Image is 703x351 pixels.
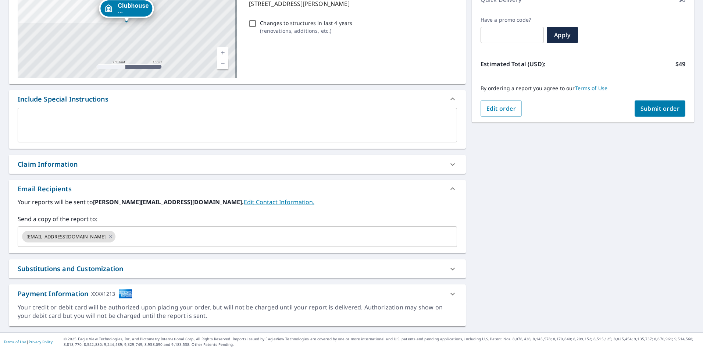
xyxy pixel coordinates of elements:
a: Current Level 17, Zoom In [217,47,228,58]
b: [PERSON_NAME][EMAIL_ADDRESS][DOMAIN_NAME]. [93,198,244,206]
div: [EMAIL_ADDRESS][DOMAIN_NAME] [22,231,115,242]
p: $49 [675,60,685,68]
div: Substitutions and Customization [9,259,466,278]
a: Terms of Use [575,85,608,92]
span: Submit order [640,104,680,113]
p: By ordering a report you agree to our [481,85,685,92]
span: [EMAIL_ADDRESS][DOMAIN_NAME] [22,233,110,240]
button: Submit order [635,100,686,117]
a: Terms of Use [4,339,26,344]
div: Payment Information [18,289,132,299]
label: Your reports will be sent to [18,198,457,206]
div: Email Recipients [18,184,72,194]
p: Estimated Total (USD): [481,60,583,68]
span: Edit order [486,104,516,113]
p: © 2025 Eagle View Technologies, Inc. and Pictometry International Corp. All Rights Reserved. Repo... [64,336,699,347]
div: Substitutions and Customization [18,264,123,274]
button: Edit order [481,100,522,117]
label: Send a copy of the report to: [18,214,457,223]
div: Payment InformationXXXX1213cardImage [9,284,466,303]
span: Clubhouse ... [118,3,149,14]
button: Apply [547,27,578,43]
div: Claim Information [9,155,466,174]
div: Email Recipients [9,180,466,198]
a: Current Level 17, Zoom Out [217,58,228,69]
div: Claim Information [18,159,78,169]
p: ( renovations, additions, etc. ) [260,27,352,35]
div: Include Special Instructions [18,94,108,104]
div: XXXX1213 [91,289,115,299]
p: Changes to structures in last 4 years [260,19,352,27]
p: | [4,340,53,344]
label: Have a promo code? [481,17,544,23]
a: Privacy Policy [29,339,53,344]
a: EditContactInfo [244,198,314,206]
span: Apply [553,31,572,39]
img: cardImage [118,289,132,299]
div: Your credit or debit card will be authorized upon placing your order, but will not be charged unt... [18,303,457,320]
div: Include Special Instructions [9,90,466,108]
